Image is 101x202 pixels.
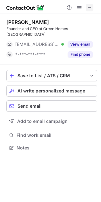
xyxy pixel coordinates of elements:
span: Find work email [17,132,95,138]
span: Add to email campaign [17,119,68,124]
img: ContactOut v5.3.10 [6,4,44,11]
span: Send email [17,104,42,109]
button: save-profile-one-click [6,70,97,81]
button: Find work email [6,131,97,140]
button: Add to email campaign [6,116,97,127]
button: Reveal Button [68,51,93,58]
button: Send email [6,100,97,112]
button: Notes [6,143,97,152]
span: [EMAIL_ADDRESS][DOMAIN_NAME] [15,41,59,47]
div: Save to List / ATS / CRM [17,73,86,78]
button: AI write personalized message [6,85,97,97]
button: Reveal Button [68,41,93,47]
div: [PERSON_NAME] [6,19,49,25]
span: Notes [17,145,95,151]
span: AI write personalized message [17,88,85,93]
div: Founder and CEO at Green Homes [GEOGRAPHIC_DATA] [6,26,97,37]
